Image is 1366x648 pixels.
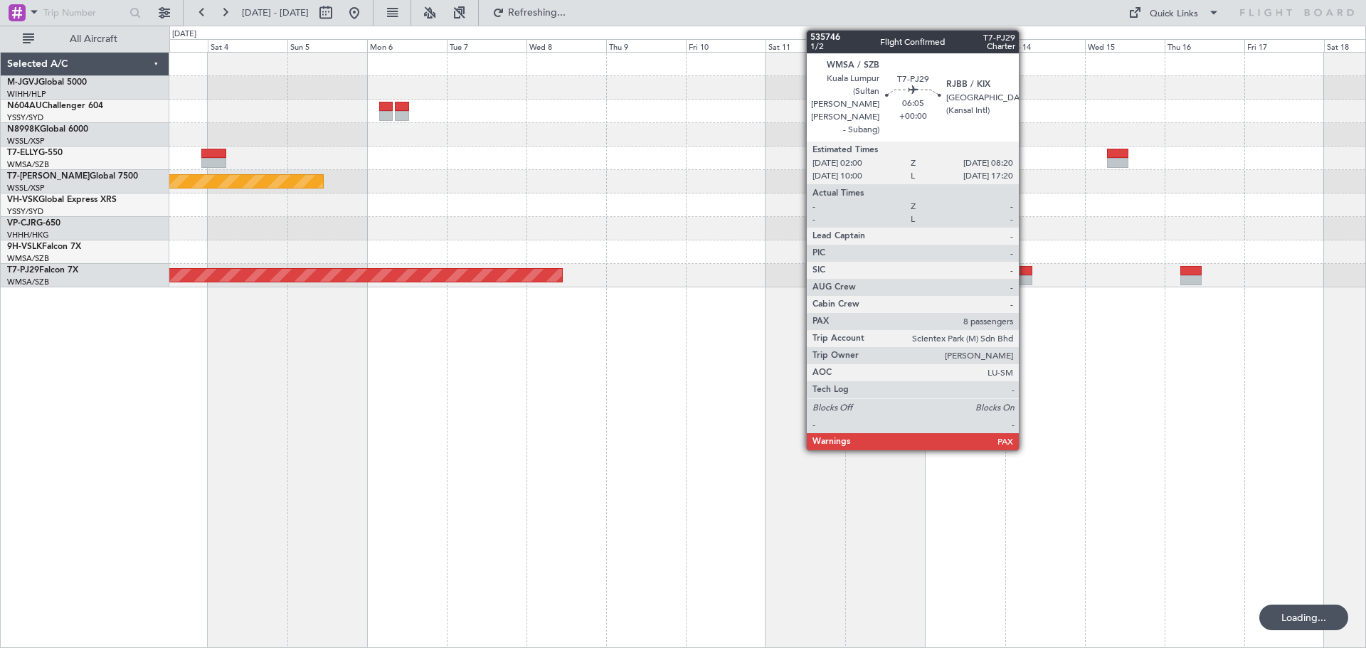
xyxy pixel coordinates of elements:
[7,196,117,204] a: VH-VSKGlobal Express XRS
[16,28,154,51] button: All Aircraft
[7,183,45,193] a: WSSL/XSP
[486,1,571,24] button: Refreshing...
[606,39,686,52] div: Thu 9
[7,149,63,157] a: T7-ELLYG-550
[7,125,40,134] span: N8998K
[208,39,287,52] div: Sat 4
[7,149,38,157] span: T7-ELLY
[686,39,766,52] div: Fri 10
[1005,39,1085,52] div: Tue 14
[7,219,60,228] a: VP-CJRG-650
[766,39,845,52] div: Sat 11
[7,112,43,123] a: YSSY/SYD
[242,6,309,19] span: [DATE] - [DATE]
[7,102,103,110] a: N604AUChallenger 604
[7,243,42,251] span: 9H-VSLK
[1150,7,1198,21] div: Quick Links
[526,39,606,52] div: Wed 8
[7,136,45,147] a: WSSL/XSP
[287,39,367,52] div: Sun 5
[7,78,87,87] a: M-JGVJGlobal 5000
[7,206,43,217] a: YSSY/SYD
[1259,605,1348,630] div: Loading...
[7,159,49,170] a: WMSA/SZB
[7,172,90,181] span: T7-[PERSON_NAME]
[7,196,38,204] span: VH-VSK
[7,253,49,264] a: WMSA/SZB
[1085,39,1165,52] div: Wed 15
[7,172,138,181] a: T7-[PERSON_NAME]Global 7500
[1244,39,1324,52] div: Fri 17
[845,39,925,52] div: Sun 12
[1121,1,1227,24] button: Quick Links
[1165,39,1244,52] div: Thu 16
[7,266,78,275] a: T7-PJ29Falcon 7X
[7,125,88,134] a: N8998KGlobal 6000
[7,219,36,228] span: VP-CJR
[37,34,150,44] span: All Aircraft
[7,277,49,287] a: WMSA/SZB
[7,78,38,87] span: M-JGVJ
[7,102,42,110] span: N604AU
[367,39,447,52] div: Mon 6
[7,230,49,240] a: VHHH/HKG
[43,2,125,23] input: Trip Number
[7,89,46,100] a: WIHH/HLP
[447,39,526,52] div: Tue 7
[7,266,39,275] span: T7-PJ29
[7,243,81,251] a: 9H-VSLKFalcon 7X
[172,28,196,41] div: [DATE]
[507,8,567,18] span: Refreshing...
[925,39,1005,52] div: Mon 13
